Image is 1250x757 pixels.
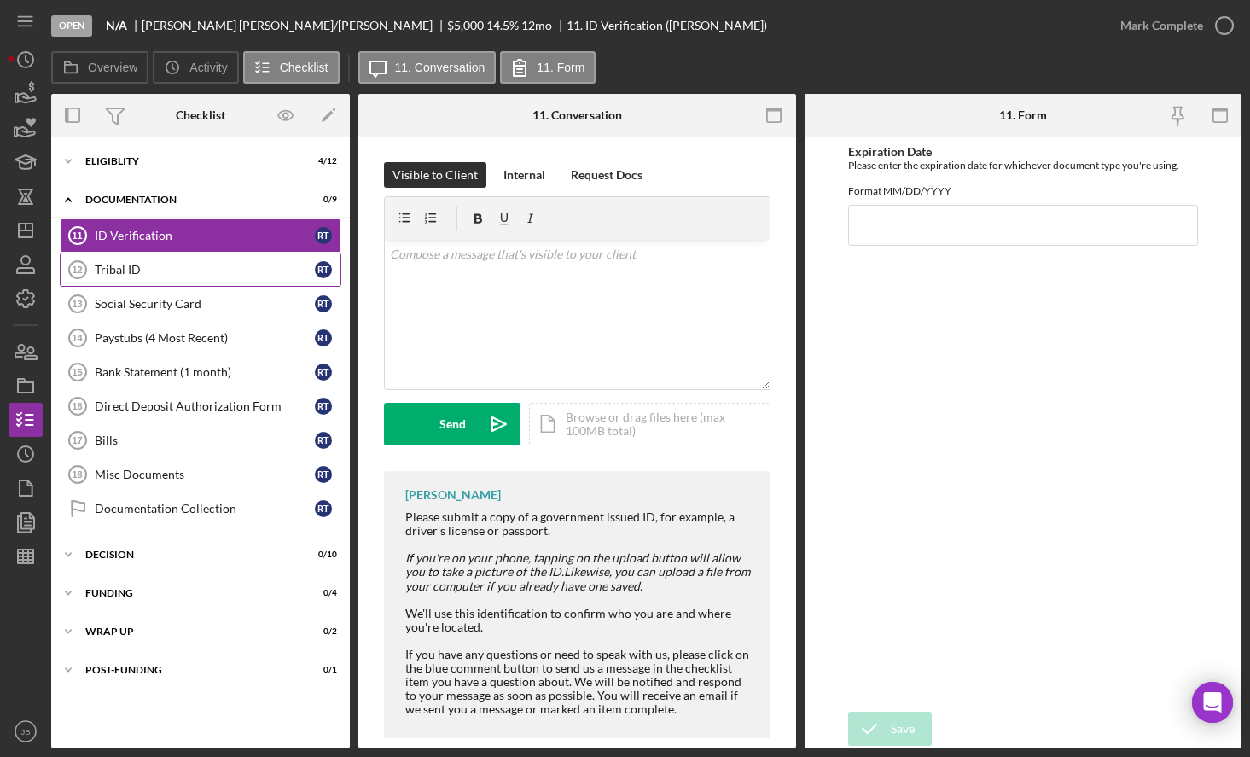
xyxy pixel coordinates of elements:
[72,230,82,241] tspan: 11
[521,19,552,32] div: 12 mo
[95,263,315,277] div: Tribal ID
[95,434,315,447] div: Bills
[405,564,750,592] em: Likewise, you can upload a file from your computer if you already have one saved.
[60,218,341,253] a: 11ID VerificationRT
[537,61,584,74] label: 11. Form
[280,61,328,74] label: Checklist
[1192,682,1233,723] div: Open Intercom Messenger
[562,162,651,188] button: Request Docs
[95,399,315,413] div: Direct Deposit Authorization Form
[72,435,82,445] tspan: 17
[999,108,1047,122] div: 11. Form
[891,712,915,746] div: Save
[315,466,332,483] div: R T
[486,19,519,32] div: 14.5 %
[439,403,466,445] div: Send
[571,162,642,188] div: Request Docs
[72,469,82,480] tspan: 18
[51,51,148,84] button: Overview
[315,295,332,312] div: R T
[60,389,341,423] a: 16Direct Deposit Authorization FormRT
[72,265,82,275] tspan: 12
[95,365,315,379] div: Bank Statement (1 month)
[306,626,337,637] div: 0 / 2
[95,468,315,481] div: Misc Documents
[88,61,137,74] label: Overview
[60,355,341,389] a: 15Bank Statement (1 month)RT
[72,367,82,377] tspan: 15
[848,712,932,746] button: Save
[72,299,82,309] tspan: 13
[85,626,294,637] div: Wrap up
[60,253,341,287] a: 12Tribal IDRT
[405,510,753,634] div: Please submit a copy of a government issued ID, for example, a driver's license or passport. We'l...
[85,550,294,560] div: Decision
[95,297,315,311] div: Social Security Card
[85,588,294,598] div: Funding
[60,287,341,321] a: 13Social Security CardRT
[72,401,82,411] tspan: 16
[306,195,337,205] div: 0 / 9
[306,550,337,560] div: 0 / 10
[85,195,294,205] div: Documentation
[315,329,332,346] div: R T
[1120,9,1203,43] div: Mark Complete
[51,15,92,37] div: Open
[567,19,767,32] div: 11. ID Verification ([PERSON_NAME])
[405,488,501,502] div: [PERSON_NAME]
[848,159,1198,197] div: Please enter the expiration date for whichever document type you're using. Format MM/DD/YYYY
[60,423,341,457] a: 17BillsRT
[315,500,332,517] div: R T
[500,51,596,84] button: 11. Form
[142,19,447,32] div: [PERSON_NAME] [PERSON_NAME]/[PERSON_NAME]
[243,51,340,84] button: Checklist
[315,364,332,381] div: R T
[85,665,294,675] div: Post-Funding
[315,261,332,278] div: R T
[315,398,332,415] div: R T
[20,727,30,737] text: JB
[106,19,127,32] b: N/A
[392,162,478,188] div: Visible to Client
[60,457,341,492] a: 18Misc DocumentsRT
[1103,9,1241,43] button: Mark Complete
[153,51,238,84] button: Activity
[315,227,332,244] div: R T
[358,51,497,84] button: 11. Conversation
[9,714,43,748] button: JB
[495,162,554,188] button: Internal
[532,108,622,122] div: 11. Conversation
[85,156,294,166] div: Eligiblity
[72,333,83,343] tspan: 14
[848,144,932,159] label: Expiration Date
[503,162,545,188] div: Internal
[60,321,341,355] a: 14Paystubs (4 Most Recent)RT
[176,108,225,122] div: Checklist
[405,648,753,716] div: If you have any questions or need to speak with us, please click on the blue comment button to se...
[306,665,337,675] div: 0 / 1
[189,61,227,74] label: Activity
[447,18,484,32] span: $5,000
[95,229,315,242] div: ID Verification
[384,162,486,188] button: Visible to Client
[405,550,741,579] em: If you're on your phone, tapping on the upload button will allow you to take a picture of the ID.
[395,61,485,74] label: 11. Conversation
[60,492,341,526] a: Documentation CollectionRT
[315,432,332,449] div: R T
[95,502,315,515] div: Documentation Collection
[384,403,520,445] button: Send
[95,331,315,345] div: Paystubs (4 Most Recent)
[306,156,337,166] div: 4 / 12
[306,588,337,598] div: 0 / 4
